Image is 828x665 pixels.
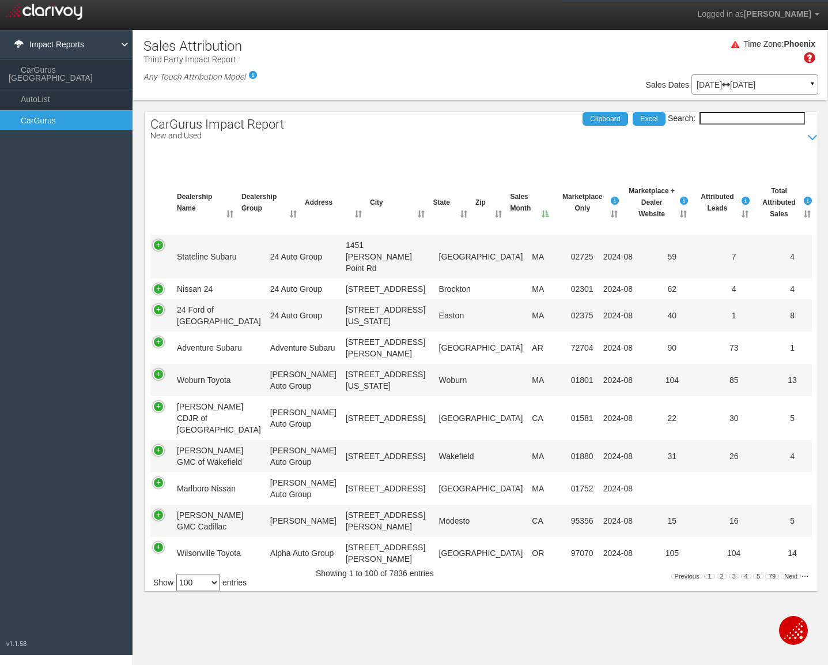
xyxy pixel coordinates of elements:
td: 02301 [566,279,599,299]
td: Wilsonville Toyota [172,537,266,569]
td: Alpha Auto Group [266,537,341,569]
span: Total Attributed Sales [759,185,799,220]
a: Next [781,574,801,578]
td: CA [527,396,566,440]
td: [STREET_ADDRESS][PERSON_NAME] [341,505,434,537]
th: Address: activate to sort column ascending [300,181,365,225]
td: [PERSON_NAME] GMC of Wakefield [172,440,266,472]
td: 40 [641,299,703,332]
span: [PERSON_NAME] [744,9,811,18]
span: Marketplace Only [562,191,602,214]
span: Sales [646,80,666,89]
td: Wakefield [434,440,528,472]
td: 2024-08 [599,440,641,472]
span: Clipboard [590,115,621,123]
td: 16 [703,505,765,537]
td: Brockton [434,279,528,299]
span: Dates [668,80,690,89]
span: Marketplace + Dealer Website [629,185,675,220]
a: 5 [753,574,763,578]
td: [STREET_ADDRESS][PERSON_NAME] [341,332,434,364]
div: Time Zone: [739,39,784,50]
td: 01752 [566,472,599,505]
td: MA [527,235,566,279]
td: [GEOGRAPHIC_DATA] [434,472,528,505]
td: 26 [703,440,765,472]
td: 1 [765,332,819,364]
td: [PERSON_NAME] Auto Group [266,396,341,440]
td: 90 [641,332,703,364]
td: Woburn [434,364,528,396]
td: [PERSON_NAME] GMC Cadillac [172,505,266,537]
td: Nissan 24 [172,279,266,299]
td: Stateline Subaru [172,235,266,279]
td: Adventure Subaru [172,332,266,364]
td: 104 [703,537,765,569]
td: 24 Ford of [GEOGRAPHIC_DATA] [172,299,266,332]
a: ▼ [807,77,818,96]
td: 7 [703,235,765,279]
th: Sales Month: activate to sort column descending [505,181,551,225]
td: 24 Auto Group [266,235,341,279]
td: 24 Auto Group [266,279,341,299]
td: 2024-08 [599,505,641,537]
td: [PERSON_NAME] CDJR of [GEOGRAPHIC_DATA] [172,396,266,440]
td: [PERSON_NAME] Auto Group [266,472,341,505]
td: [STREET_ADDRESS] [341,279,434,299]
p: [DATE] [DATE] [697,81,813,89]
td: 2024-08 [599,472,641,505]
a: 79 [765,574,779,578]
label: Show entries [153,574,247,591]
td: [STREET_ADDRESS] [341,396,434,440]
td: 4 [765,440,819,472]
td: [PERSON_NAME] Auto Group [266,440,341,472]
td: 2024-08 [599,537,641,569]
td: 15 [641,505,703,537]
td: MA [527,299,566,332]
label: Search: [668,112,805,125]
a: 1 [704,574,714,578]
a: 2 [717,574,727,578]
td: 01801 [566,364,599,396]
td: 2024-08 [599,364,641,396]
th: Marketplace +DealerWebsiteBuyer visited both the Third Party Auto website and the Dealer’s websit... [621,181,690,225]
td: [STREET_ADDRESS][US_STATE] [341,364,434,396]
td: [STREET_ADDRESS] [341,472,434,505]
td: 02375 [566,299,599,332]
a: 3 [729,574,739,578]
td: 30 [703,396,765,440]
i: Show / Hide Data Table [804,129,822,146]
td: 59 [641,235,703,279]
h1: Sales Attribution [143,39,242,54]
input: Search: [700,112,805,125]
select: Showentries [176,574,220,591]
td: 14 [765,537,819,569]
a: Clipboard [583,112,628,126]
span: Attributed Leads [701,191,734,214]
td: 104 [641,364,703,396]
td: 4 [703,279,765,299]
td: 1 [703,299,765,332]
td: 62 [641,279,703,299]
td: Marlboro Nissan [172,472,266,505]
div: Showing 1 to 100 of 7836 entries [316,564,440,587]
span: Excel [640,115,657,123]
div: Phoenix [784,39,815,50]
a: Logged in as[PERSON_NAME] [689,1,828,28]
td: [STREET_ADDRESS][US_STATE] [341,299,434,332]
td: [GEOGRAPHIC_DATA] [434,537,528,569]
td: 01581 [566,396,599,440]
td: 24 Auto Group [266,299,341,332]
td: 5 [765,396,819,440]
td: 105 [641,537,703,569]
td: 1451 [PERSON_NAME] Point Rd [341,235,434,279]
td: 2024-08 [599,299,641,332]
td: Woburn Toyota [172,364,266,396]
td: Modesto [434,505,528,537]
td: 8 [765,299,819,332]
td: MA [527,364,566,396]
td: [GEOGRAPHIC_DATA] [434,235,528,279]
td: [PERSON_NAME] [266,505,341,537]
td: 22 [641,396,703,440]
td: MA [527,440,566,472]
